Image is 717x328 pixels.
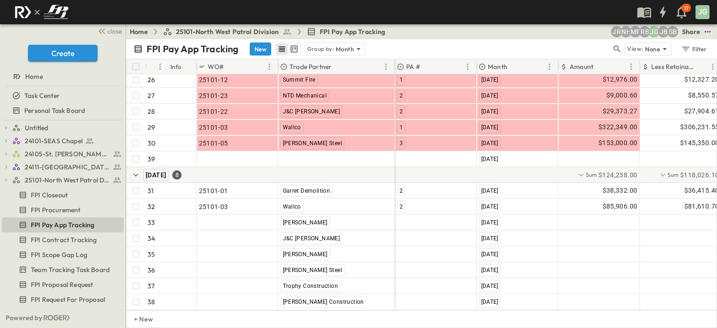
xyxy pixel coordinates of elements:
span: Untitled [25,123,48,133]
span: [DATE] [146,171,166,179]
button: close [94,24,124,37]
span: [DATE] [481,203,499,210]
p: 29 [148,123,155,132]
p: + New [134,314,140,324]
span: FPI Procurement [31,205,81,215]
span: 3 [400,140,403,147]
span: [PERSON_NAME] Steel [283,267,343,273]
div: FPI Proposal Requesttest [2,277,124,292]
button: test [702,26,713,37]
a: 24105-St. Matthew Kitchen Reno [12,147,122,161]
span: 25101-01 [199,186,228,195]
div: St. Vincent De Paul Renovationstest [2,305,124,320]
button: Create [28,45,98,62]
span: Summit Fire [283,77,316,83]
span: 24105-St. Matthew Kitchen Reno [25,149,110,159]
div: Josh Gille (jgille@fpibuilders.com) [648,26,660,37]
a: FPI Pay App Tracking [2,218,122,231]
p: 38 [148,297,155,307]
p: 26 [148,75,155,84]
a: FPI Pay App Tracking [307,27,385,36]
span: 25101-03 [199,123,228,132]
a: 25101-North West Patrol Division [163,27,292,36]
p: 32 [148,202,155,211]
span: close [107,27,122,36]
div: Team Tracking Task Boardtest [2,262,124,277]
a: FPI Scope Gap Log [2,248,122,261]
span: [DATE] [481,219,499,226]
p: 27 [148,91,155,100]
span: Personal Task Board [24,106,85,115]
span: $12,976.00 [603,74,638,85]
p: None [645,44,660,54]
p: Group by: [307,44,334,54]
button: Sort [595,62,605,72]
span: $29,373.27 [603,106,638,117]
nav: breadcrumbs [130,27,391,36]
button: Sort [509,62,520,72]
button: Menu [626,61,637,72]
span: FPI Pay App Tracking [320,27,385,36]
span: J&C [PERSON_NAME] [283,108,340,115]
p: FPI Pay App Tracking [147,42,239,56]
a: Home [2,70,122,83]
span: [PERSON_NAME] Steel [283,140,343,147]
div: Info [170,54,182,80]
span: Wallco [283,124,301,131]
span: 1 [400,124,403,131]
span: 2 [400,92,403,99]
div: Nila Hutcheson (nhutcheson@fpibuilders.com) [620,26,632,37]
span: [PERSON_NAME] [283,251,328,258]
span: FPI Contract Tracking [31,235,97,244]
span: $153,000.00 [598,138,637,148]
span: [DATE] [481,77,499,83]
div: Regina Barnett (rbarnett@fpibuilders.com) [639,26,650,37]
div: Filter [681,44,707,54]
a: Home [130,27,148,36]
button: Menu [155,61,166,72]
a: FPI Proposal Request [2,278,122,291]
span: [DATE] [481,188,499,194]
span: [PERSON_NAME] [283,219,328,226]
p: 17 [684,5,689,12]
a: FPI Contract Tracking [2,233,122,246]
span: [DATE] [481,267,499,273]
div: 8 [172,170,182,180]
button: Sort [149,62,159,72]
p: WO# [208,62,224,71]
p: 28 [148,107,155,116]
span: 25101-03 [199,202,228,211]
p: Month [336,44,354,54]
span: [DATE] [481,140,499,147]
p: 37 [148,281,155,291]
span: [DATE] [481,235,499,242]
span: $124,238.00 [598,170,637,180]
span: 2 [400,188,403,194]
a: FPI Closeout [2,188,122,202]
a: FPI Request For Proposal [2,293,122,306]
div: Jayden Ramirez (jramirez@fpibuilders.com) [611,26,622,37]
div: FPI Contract Trackingtest [2,232,124,247]
div: # [145,59,169,74]
button: JG [695,4,710,20]
button: Sort [226,62,236,72]
p: Sum [668,171,679,179]
span: Wallco [283,203,301,210]
a: Personal Task Board [2,104,122,117]
div: Untitledtest [2,120,124,135]
div: 24111-[GEOGRAPHIC_DATA]test [2,160,124,174]
span: 24111-[GEOGRAPHIC_DATA] [25,162,110,172]
span: Team Tracking Task Board [31,265,110,274]
span: 25101-North West Patrol Division [176,27,279,36]
p: View: [627,44,643,54]
div: Share [682,27,700,36]
a: 25101-North West Patrol Division [12,174,122,187]
span: [DATE] [481,251,499,258]
div: table view [275,42,301,56]
button: Menu [462,61,473,72]
a: Team Tracking Task Board [2,263,122,276]
button: Sort [697,62,707,72]
span: [DATE] [481,124,499,131]
p: 39 [148,154,155,164]
div: FPI Procurementtest [2,202,124,217]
